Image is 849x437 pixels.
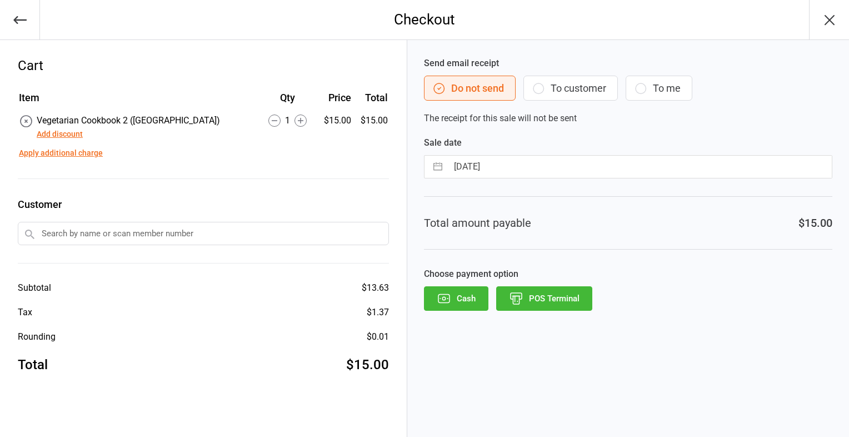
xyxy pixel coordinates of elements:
[424,76,516,101] button: Do not send
[356,90,388,113] th: Total
[18,281,51,295] div: Subtotal
[18,56,389,76] div: Cart
[37,115,220,126] span: Vegetarian Cookbook 2 ([GEOGRAPHIC_DATA])
[37,128,83,140] button: Add discount
[18,355,48,375] div: Total
[424,267,832,281] label: Choose payment option
[798,215,832,231] div: $15.00
[18,197,389,212] label: Customer
[18,306,32,319] div: Tax
[258,114,318,127] div: 1
[367,330,389,344] div: $0.01
[356,114,388,141] td: $15.00
[626,76,692,101] button: To me
[318,90,351,105] div: Price
[318,114,351,127] div: $15.00
[346,355,389,375] div: $15.00
[18,222,389,245] input: Search by name or scan member number
[424,215,531,231] div: Total amount payable
[367,306,389,319] div: $1.37
[362,281,389,295] div: $13.63
[523,76,618,101] button: To customer
[18,330,56,344] div: Rounding
[19,90,257,113] th: Item
[19,147,103,159] button: Apply additional charge
[424,286,488,311] button: Cash
[424,57,832,70] label: Send email receipt
[424,136,832,150] label: Sale date
[496,286,592,311] button: POS Terminal
[424,57,832,125] div: The receipt for this sale will not be sent
[258,90,318,113] th: Qty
